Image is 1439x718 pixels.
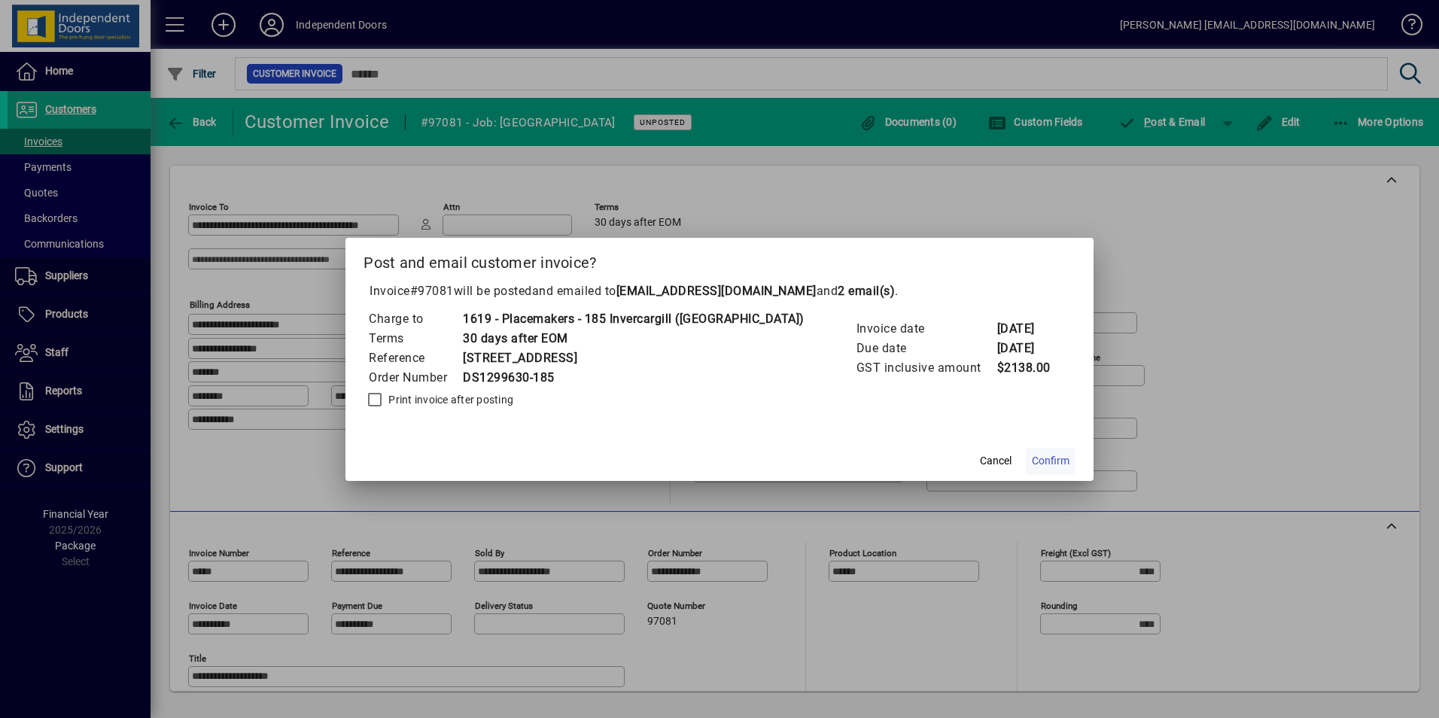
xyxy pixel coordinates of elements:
[856,319,996,339] td: Invoice date
[462,329,805,348] td: 30 days after EOM
[980,453,1012,469] span: Cancel
[462,348,805,368] td: [STREET_ADDRESS]
[856,358,996,378] td: GST inclusive amount
[410,284,454,298] span: #97081
[996,358,1057,378] td: $2138.00
[462,368,805,388] td: DS1299630-185
[817,284,896,298] span: and
[532,284,896,298] span: and emailed to
[368,348,462,368] td: Reference
[462,309,805,329] td: 1619 - Placemakers - 185 Invercargill ([GEOGRAPHIC_DATA])
[856,339,996,358] td: Due date
[368,309,462,329] td: Charge to
[616,284,817,298] b: [EMAIL_ADDRESS][DOMAIN_NAME]
[996,319,1057,339] td: [DATE]
[368,368,462,388] td: Order Number
[996,339,1057,358] td: [DATE]
[364,282,1075,300] p: Invoice will be posted .
[838,284,895,298] b: 2 email(s)
[345,238,1094,281] h2: Post and email customer invoice?
[368,329,462,348] td: Terms
[1026,448,1075,475] button: Confirm
[1032,453,1069,469] span: Confirm
[972,448,1020,475] button: Cancel
[385,392,513,407] label: Print invoice after posting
